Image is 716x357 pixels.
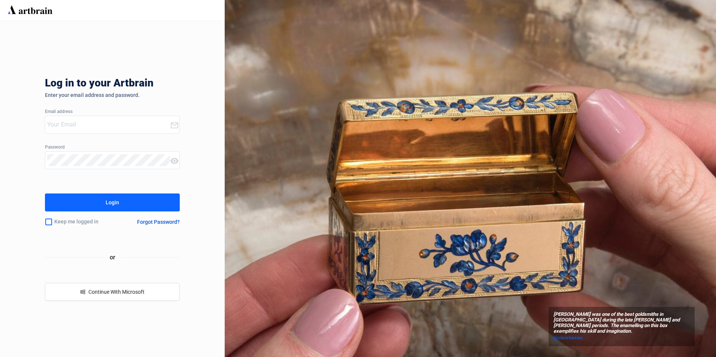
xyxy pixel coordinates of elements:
button: Login [45,193,180,211]
div: Email address [45,109,180,115]
span: windows [80,289,85,295]
div: Forgot Password? [137,219,180,225]
span: @christiesinc [553,335,583,341]
a: @christiesinc [553,334,690,342]
div: Password [45,145,180,150]
div: Enter your email address and password. [45,92,180,98]
span: Continue With Microsoft [88,289,145,295]
div: Keep me logged in [45,214,119,230]
div: Log in to your Artbrain [45,77,270,92]
button: windowsContinue With Microsoft [45,283,180,301]
span: or [104,253,121,262]
input: Your Email [47,119,170,131]
div: Login [106,196,119,208]
span: [PERSON_NAME] was one of the best goldsmiths in [GEOGRAPHIC_DATA] during the late [PERSON_NAME] a... [553,312,690,334]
